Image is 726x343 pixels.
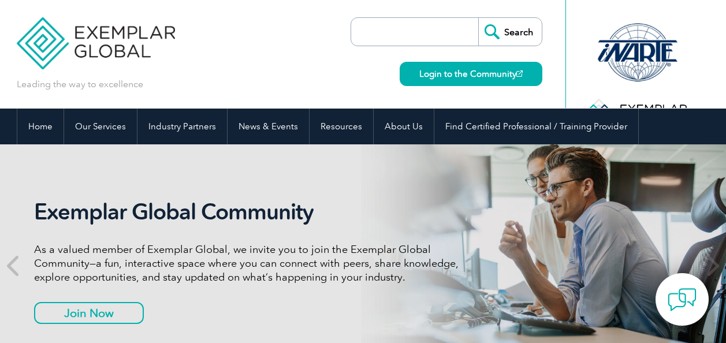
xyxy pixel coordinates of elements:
[64,109,137,144] a: Our Services
[137,109,227,144] a: Industry Partners
[400,62,542,86] a: Login to the Community
[17,78,143,91] p: Leading the way to excellence
[668,285,697,314] img: contact-chat.png
[478,18,542,46] input: Search
[516,70,523,77] img: open_square.png
[34,302,144,324] a: Join Now
[34,199,467,225] h2: Exemplar Global Community
[434,109,638,144] a: Find Certified Professional / Training Provider
[17,109,64,144] a: Home
[34,243,467,284] p: As a valued member of Exemplar Global, we invite you to join the Exemplar Global Community—a fun,...
[228,109,309,144] a: News & Events
[374,109,434,144] a: About Us
[310,109,373,144] a: Resources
